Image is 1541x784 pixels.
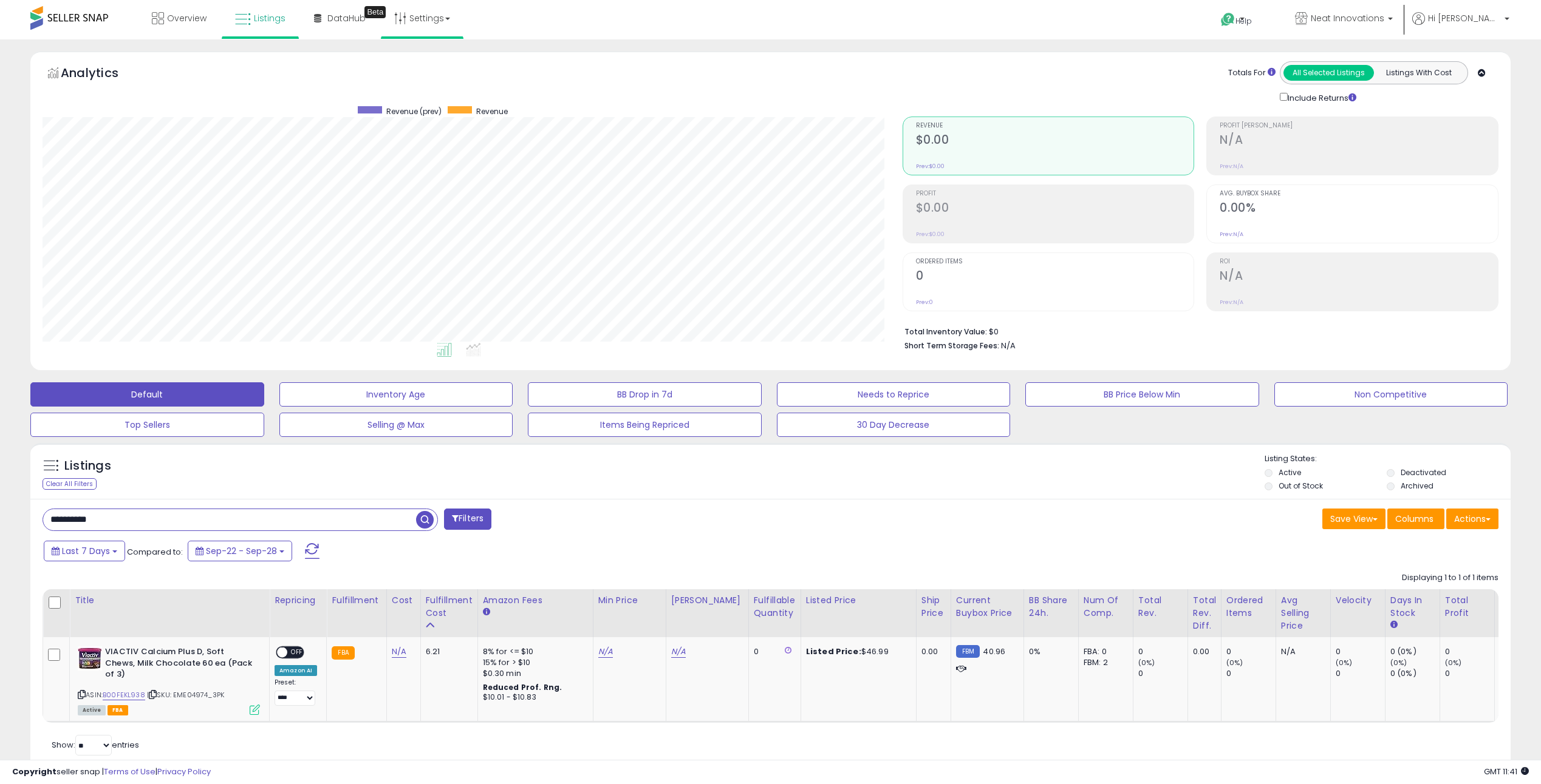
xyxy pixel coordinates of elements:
[1336,646,1385,657] div: 0
[1322,509,1386,529] button: Save View
[483,692,584,703] div: $10.01 - $10.83
[392,646,406,658] a: N/A
[103,690,145,700] a: B00FEKL938
[1279,467,1301,478] label: Active
[1484,766,1529,777] span: 2025-10-6 11:41 GMT
[1025,382,1259,407] button: BB Price Below Min
[598,646,613,658] a: N/A
[30,382,264,407] button: Default
[43,478,97,490] div: Clear All Filters
[1228,67,1276,79] div: Totals For
[392,594,415,607] div: Cost
[1446,509,1498,529] button: Actions
[916,269,1194,285] h2: 0
[806,646,861,657] b: Listed Price:
[157,766,211,777] a: Privacy Policy
[777,382,1011,407] button: Needs to Reprice
[287,647,307,658] span: OFF
[279,382,513,407] button: Inventory Age
[1226,658,1243,667] small: (0%)
[1029,594,1073,620] div: BB Share 24h.
[754,594,796,620] div: Fulfillable Quantity
[426,594,473,620] div: Fulfillment Cost
[1390,658,1407,667] small: (0%)
[1220,123,1498,129] span: Profit [PERSON_NAME]
[598,594,661,607] div: Min Price
[1390,646,1440,657] div: 0 (0%)
[777,413,1011,437] button: 30 Day Decrease
[1336,594,1380,607] div: Velocity
[1220,231,1243,238] small: Prev: N/A
[904,326,987,337] b: Total Inventory Value:
[671,646,686,658] a: N/A
[1387,509,1444,529] button: Columns
[806,646,907,657] div: $46.99
[62,545,110,557] span: Last 7 Days
[1226,668,1276,679] div: 0
[12,766,56,777] strong: Copyright
[364,6,386,18] div: Tooltip anchor
[78,705,106,715] span: All listings currently available for purchase on Amazon
[1271,90,1371,104] div: Include Returns
[1279,481,1323,491] label: Out of Stock
[956,645,980,658] small: FBM
[483,668,584,679] div: $0.30 min
[1401,481,1433,491] label: Archived
[1401,467,1446,478] label: Deactivated
[921,646,941,657] div: 0.00
[104,766,155,777] a: Terms of Use
[147,690,224,700] span: | SKU: EME04974_3PK
[64,458,111,475] h5: Listings
[904,323,1489,338] li: $0
[1395,513,1433,525] span: Columns
[30,413,264,437] button: Top Sellers
[916,201,1194,217] h2: $0.00
[754,646,791,657] div: 0
[1311,12,1384,24] span: Neat Innovations
[332,594,381,607] div: Fulfillment
[1412,12,1509,39] a: Hi [PERSON_NAME]
[916,133,1194,149] h2: $0.00
[426,646,468,657] div: 6.21
[61,64,142,84] h5: Analytics
[1193,594,1216,632] div: Total Rev. Diff.
[483,682,562,692] b: Reduced Prof. Rng.
[528,413,762,437] button: Items Being Repriced
[916,231,945,238] small: Prev: $0.00
[75,594,264,607] div: Title
[1274,382,1508,407] button: Non Competitive
[1390,668,1440,679] div: 0 (0%)
[916,191,1194,197] span: Profit
[916,123,1194,129] span: Revenue
[483,657,584,668] div: 15% for > $10
[916,163,945,170] small: Prev: $0.00
[956,594,1019,620] div: Current Buybox Price
[528,382,762,407] button: BB Drop in 7d
[1220,259,1498,265] span: ROI
[916,259,1194,265] span: Ordered Items
[671,594,743,607] div: [PERSON_NAME]
[1336,668,1385,679] div: 0
[1220,12,1235,27] i: Get Help
[1084,646,1124,657] div: FBA: 0
[1138,594,1183,620] div: Total Rev.
[1281,594,1325,632] div: Avg Selling Price
[275,678,317,706] div: Preset:
[1220,269,1498,285] h2: N/A
[483,594,588,607] div: Amazon Fees
[1220,299,1243,306] small: Prev: N/A
[279,413,513,437] button: Selling @ Max
[1220,191,1498,197] span: Avg. Buybox Share
[108,705,128,715] span: FBA
[167,12,207,24] span: Overview
[254,12,285,24] span: Listings
[275,594,321,607] div: Repricing
[904,340,999,351] b: Short Term Storage Fees:
[483,607,490,618] small: Amazon Fees.
[1281,646,1321,657] div: N/A
[1265,453,1511,465] p: Listing States:
[1445,594,1489,620] div: Total Profit
[1235,16,1252,26] span: Help
[206,545,277,557] span: Sep-22 - Sep-28
[1445,646,1494,657] div: 0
